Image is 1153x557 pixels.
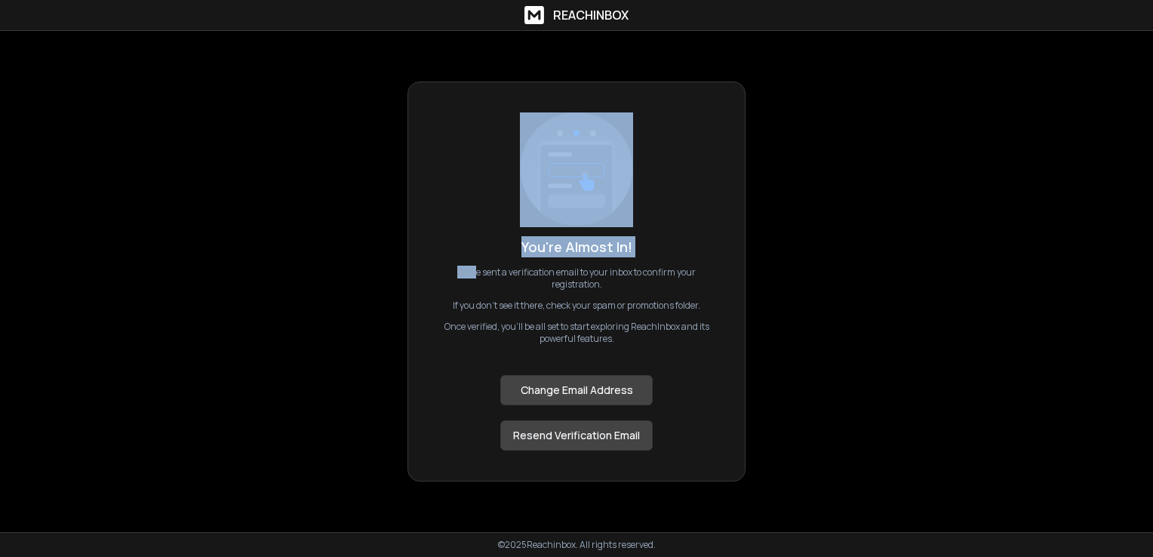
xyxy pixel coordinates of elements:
[438,321,715,345] p: Once verified, you’ll be all set to start exploring ReachInbox and its powerful features.
[524,6,629,24] a: ReachInbox
[438,266,715,291] p: We've sent a verification email to your inbox to confirm your registration.
[520,112,633,227] img: logo
[453,300,700,312] p: If you don't see it there, check your spam or promotions folder.
[498,539,656,551] p: © 2025 Reachinbox. All rights reserved.
[500,375,653,405] button: Change Email Address
[500,420,653,451] button: Resend Verification Email
[553,6,629,24] h1: ReachInbox
[521,236,632,257] h1: You're Almost In!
